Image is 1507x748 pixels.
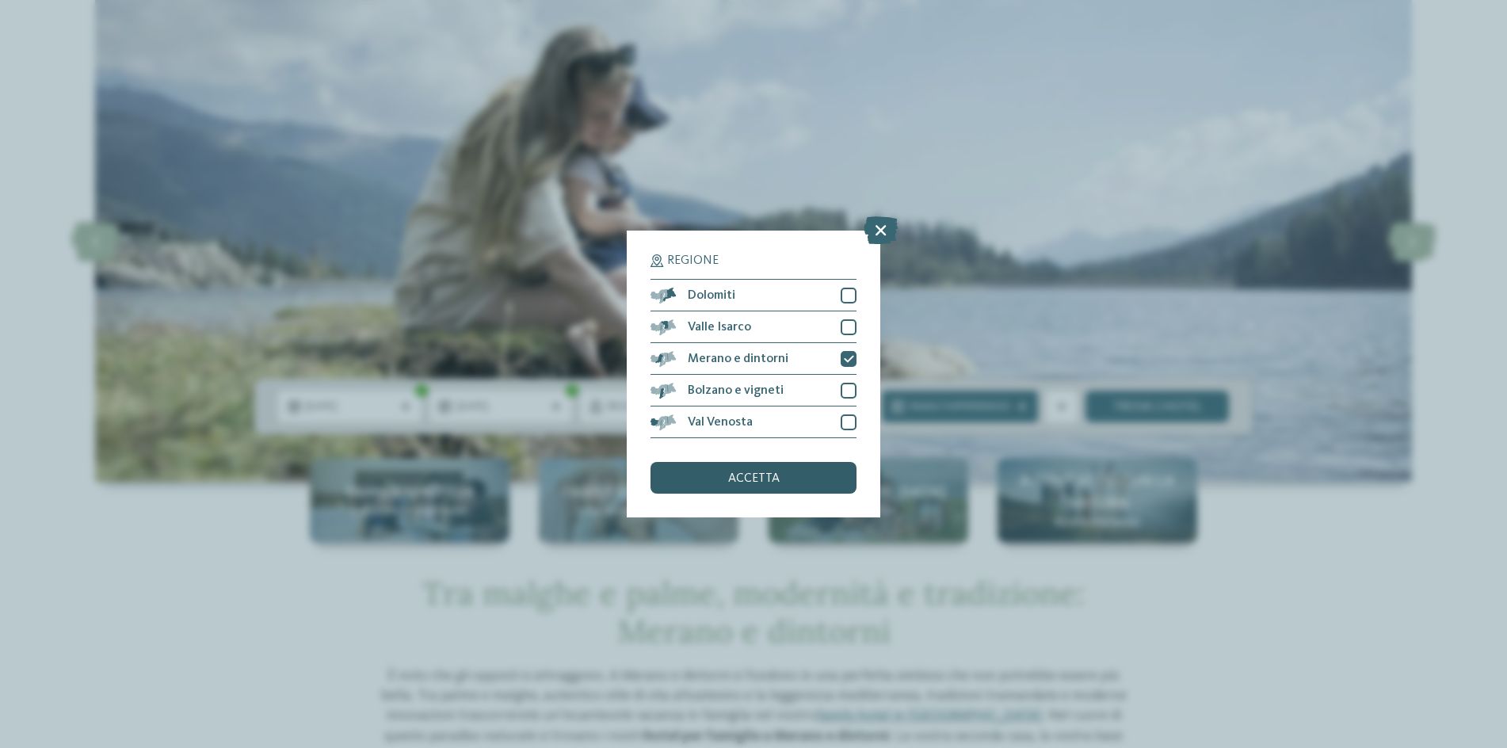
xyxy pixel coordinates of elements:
span: Merano e dintorni [688,353,788,365]
span: Val Venosta [688,416,753,429]
span: Bolzano e vigneti [688,384,784,397]
span: Dolomiti [688,289,735,302]
span: Regione [667,254,719,267]
span: Valle Isarco [688,321,751,334]
span: accetta [728,472,780,485]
